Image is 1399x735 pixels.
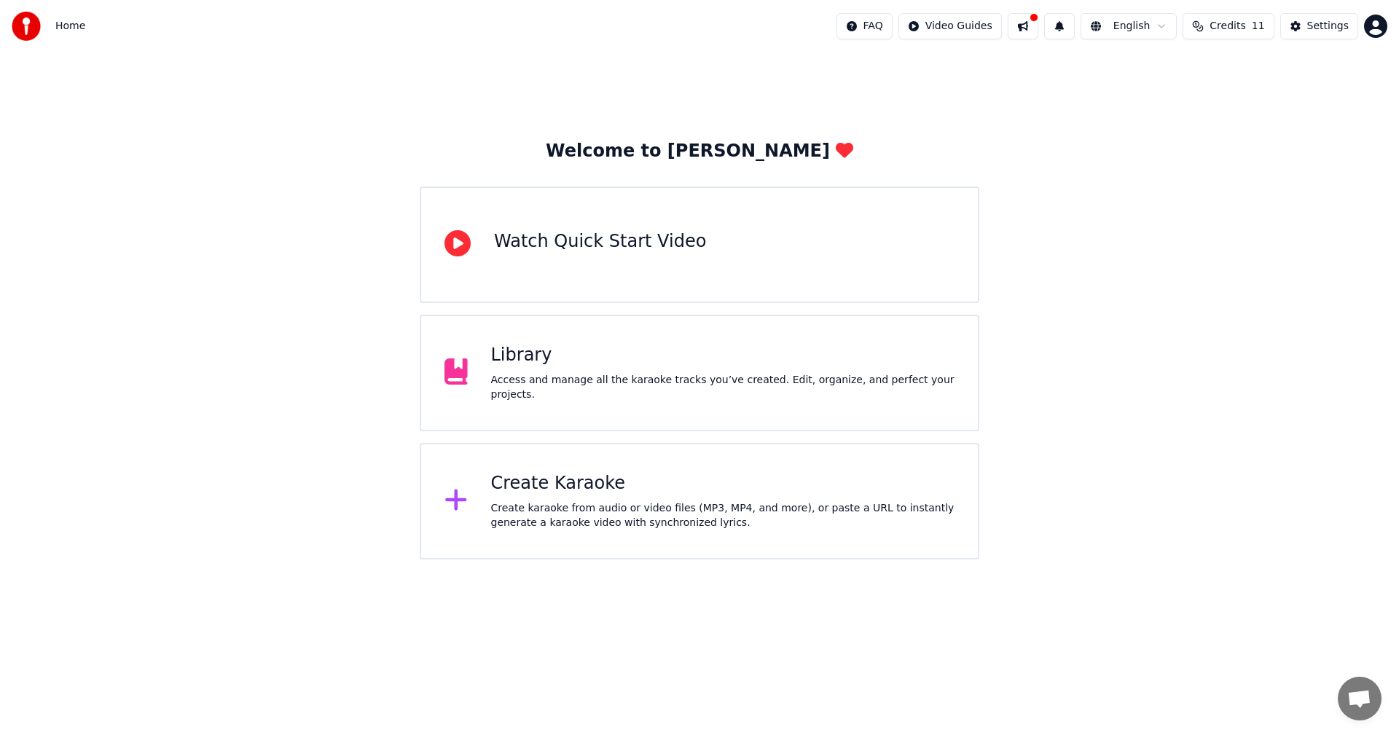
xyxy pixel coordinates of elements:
div: Welcome to [PERSON_NAME] [546,140,853,163]
div: Create Karaoke [491,472,955,495]
button: FAQ [836,13,893,39]
div: Open de chat [1338,677,1382,720]
button: Video Guides [898,13,1002,39]
button: Credits11 [1183,13,1274,39]
span: Home [55,19,85,34]
div: Create karaoke from audio or video files (MP3, MP4, and more), or paste a URL to instantly genera... [491,501,955,530]
div: Library [491,344,955,367]
nav: breadcrumb [55,19,85,34]
div: Watch Quick Start Video [494,230,706,253]
div: Settings [1307,19,1349,34]
span: Credits [1210,19,1245,34]
span: 11 [1252,19,1265,34]
img: youka [12,12,41,41]
button: Settings [1280,13,1358,39]
div: Access and manage all the karaoke tracks you’ve created. Edit, organize, and perfect your projects. [491,373,955,402]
